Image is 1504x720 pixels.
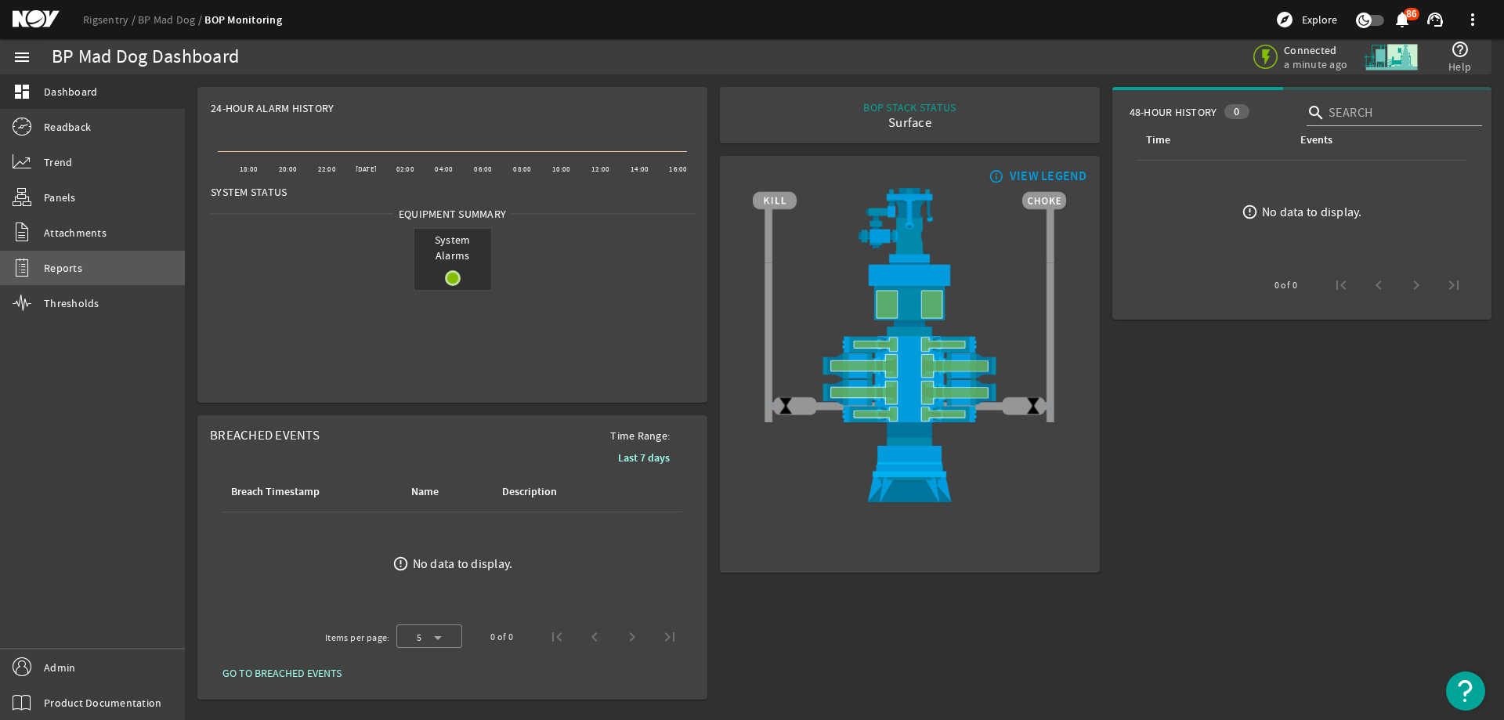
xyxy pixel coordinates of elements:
[753,262,1066,336] img: UpperAnnularOpen.png
[413,556,513,572] div: No data to display.
[753,353,1066,379] img: ShearRamOpen.png
[1269,7,1343,32] button: Explore
[356,165,378,174] text: [DATE]
[1010,168,1087,184] div: VIEW LEGEND
[776,396,795,415] img: ValveClose.png
[631,165,649,174] text: 14:00
[490,629,513,645] div: 0 of 0
[1284,43,1350,57] span: Connected
[1130,104,1217,120] span: 48-Hour History
[229,483,390,501] div: Breach Timestamp
[1262,204,1362,220] div: No data to display.
[1024,396,1043,415] img: ValveClose.png
[393,206,512,222] span: Equipment Summary
[318,165,336,174] text: 22:00
[44,154,72,170] span: Trend
[44,695,161,711] span: Product Documentation
[1144,132,1279,149] div: Time
[210,659,354,687] button: GO TO BREACHED EVENTS
[411,483,439,501] div: Name
[44,295,99,311] span: Thresholds
[44,660,75,675] span: Admin
[1284,57,1350,71] span: a minute ago
[44,190,76,205] span: Panels
[513,165,531,174] text: 08:00
[240,165,258,174] text: 18:00
[1274,277,1297,293] div: 0 of 0
[13,82,31,101] mat-icon: dashboard
[759,296,778,320] img: TransparentStackSlice.png
[1242,204,1258,220] mat-icon: error_outline
[863,99,956,115] div: BOP STACK STATUS
[552,165,570,174] text: 10:00
[1394,12,1410,28] button: 86
[863,115,956,131] div: Surface
[1393,10,1412,29] mat-icon: notifications
[1329,103,1470,122] input: Search
[985,170,1004,183] mat-icon: info_outline
[1361,27,1420,86] img: Skid.svg
[753,336,1066,353] img: PipeRamOpen.png
[1275,10,1294,29] mat-icon: explore
[44,225,107,241] span: Attachments
[753,406,1066,422] img: PipeRamOpen.png
[204,13,282,27] a: BOP Monitoring
[210,427,320,443] span: Breached Events
[1454,1,1491,38] button: more_vert
[138,13,204,27] a: BP Mad Dog
[44,260,82,276] span: Reports
[1448,59,1471,74] span: Help
[669,165,687,174] text: 16:00
[1224,104,1249,119] div: 0
[1041,296,1060,320] img: TransparentStackSlice.png
[1446,671,1485,711] button: Open Resource Center
[753,379,1066,406] img: ShearRamOpen.png
[435,165,453,174] text: 04:00
[1300,132,1332,149] div: Events
[231,483,320,501] div: Breach Timestamp
[618,450,670,465] b: Last 7 days
[1451,40,1470,59] mat-icon: help_outline
[211,100,334,116] span: 24-Hour Alarm History
[52,49,239,65] div: BP Mad Dog Dashboard
[1426,10,1444,29] mat-icon: support_agent
[1298,132,1454,149] div: Events
[1146,132,1170,149] div: Time
[753,422,1066,502] img: WellheadConnector.png
[598,428,682,443] span: Time Range:
[44,119,91,135] span: Readback
[414,229,491,266] span: System Alarms
[1307,103,1325,122] i: search
[606,443,682,472] button: Last 7 days
[1302,12,1337,27] span: Explore
[474,165,492,174] text: 06:00
[591,165,609,174] text: 12:00
[279,165,297,174] text: 20:00
[392,555,409,572] mat-icon: error_outline
[396,165,414,174] text: 02:00
[500,483,612,501] div: Description
[83,13,138,27] a: Rigsentry
[13,48,31,67] mat-icon: menu
[211,184,287,200] span: System Status
[409,483,481,501] div: Name
[325,630,390,646] div: Items per page:
[222,665,342,681] span: GO TO BREACHED EVENTS
[753,188,1066,262] img: RiserAdapter.png
[502,483,557,501] div: Description
[44,84,97,99] span: Dashboard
